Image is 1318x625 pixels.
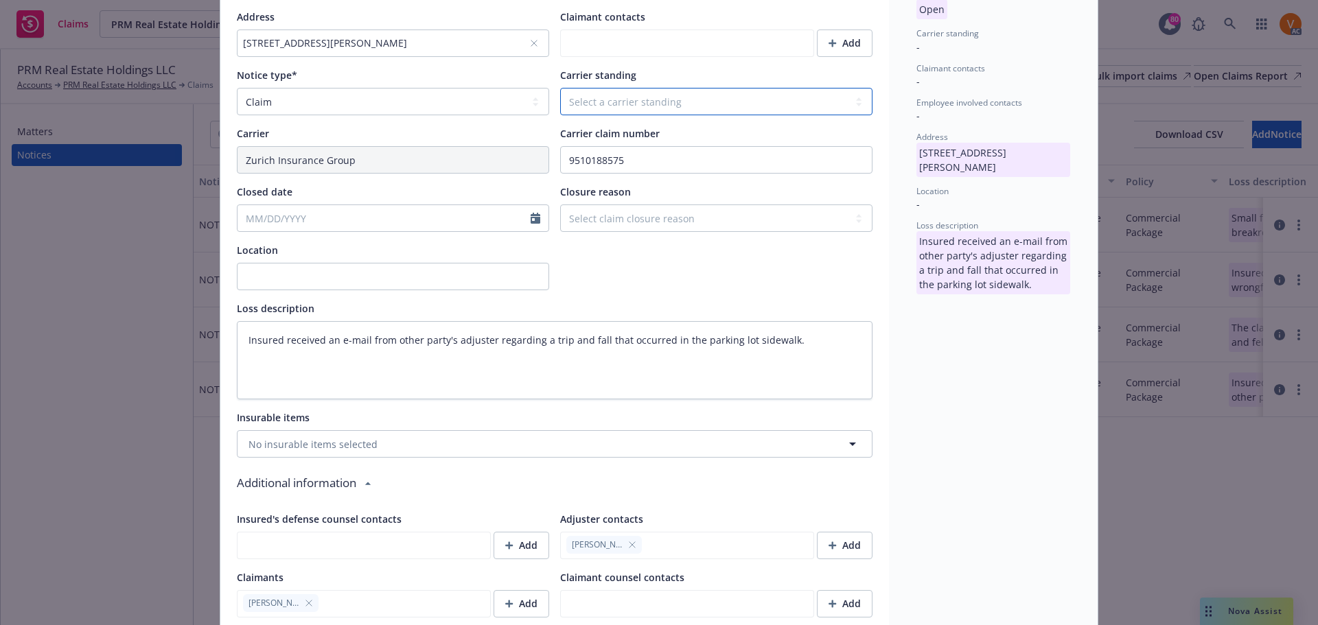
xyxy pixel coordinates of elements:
span: Claimants [237,571,284,584]
span: Employee involved contacts [916,97,1022,108]
span: Notice type* [237,69,297,82]
span: Location [237,244,278,257]
button: Add [817,532,872,559]
button: Add [817,30,872,57]
button: Add [494,532,549,559]
textarea: Insured received an e-mail from other party's adjuster regarding a trip and fall that occurred in... [237,321,872,399]
span: Claimant counsel contacts [560,571,684,584]
p: Insured received an e-mail from other party's adjuster regarding a trip and fall that occurred in... [916,231,1070,294]
span: - [916,40,920,54]
span: No insurable items selected [248,437,378,451]
span: - [916,198,920,211]
span: Claimant contacts [916,62,985,74]
svg: Calendar [531,213,540,224]
span: Carrier standing [916,27,979,39]
span: [STREET_ADDRESS][PERSON_NAME] [916,146,1070,159]
div: Add [829,532,861,558]
span: Loss description [237,302,314,315]
span: Carrier claim number [560,127,660,140]
span: Open [916,3,947,16]
span: Insurable items [237,411,310,424]
span: Insured's defense counsel contacts [237,512,402,526]
button: [STREET_ADDRESS][PERSON_NAME] [237,30,549,57]
span: - [916,75,920,88]
span: Address [237,10,275,23]
p: [STREET_ADDRESS][PERSON_NAME] [916,143,1070,177]
input: MM/DD/YYYY [238,205,531,231]
span: Location [916,185,949,197]
span: Closure reason [560,185,631,198]
span: Claimant contacts [560,10,645,23]
div: Add [505,591,537,617]
span: Closed date [237,185,292,198]
div: Add [829,591,861,617]
span: Loss description [916,220,978,231]
button: No insurable items selected [237,430,872,458]
span: - [916,109,920,122]
div: Add [505,532,537,558]
span: Address [916,131,948,143]
span: Insured received an e-mail from other party's adjuster regarding a trip and fall that occurred in... [916,235,1070,248]
div: [STREET_ADDRESS][PERSON_NAME] [243,36,529,50]
div: Add [829,30,861,56]
span: [PERSON_NAME] [572,539,623,551]
span: Adjuster contacts [560,512,643,526]
button: Add [817,590,872,617]
span: [PERSON_NAME] [PERSON_NAME] [248,597,299,609]
div: Additional information [237,463,872,503]
button: Add [494,590,549,617]
div: Additional information [237,463,356,503]
span: Carrier standing [560,69,636,82]
span: Carrier [237,127,269,140]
